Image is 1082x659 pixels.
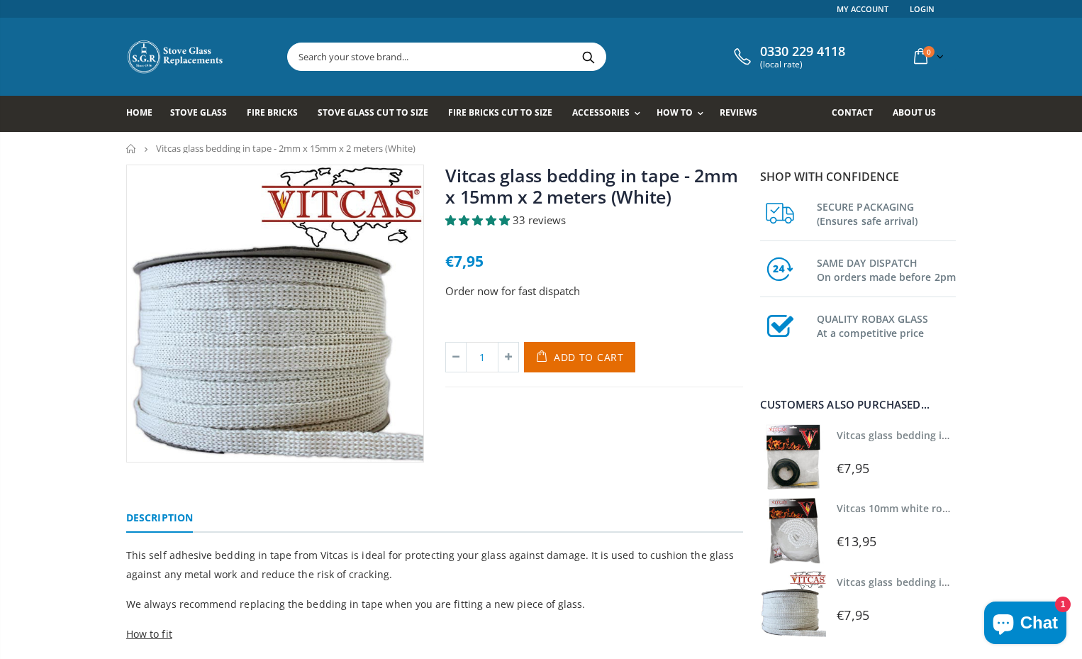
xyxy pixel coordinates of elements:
[760,571,826,637] img: Vitcas stove glass bedding in tape
[572,106,630,118] span: Accessories
[126,504,193,533] a: Description
[445,163,738,209] a: Vitcas glass bedding in tape - 2mm x 15mm x 2 meters (White)
[247,96,308,132] a: Fire Bricks
[448,106,552,118] span: Fire Bricks Cut To Size
[720,96,768,132] a: Reviews
[445,251,484,271] span: €7,95
[817,253,956,284] h3: SAME DAY DISPATCH On orders made before 2pm
[837,607,869,624] span: €7,95
[126,594,743,614] p: We always recommend replacing the bedding in tape when you are fitting a new piece of glass.
[760,60,845,70] span: (local rate)
[156,142,415,155] span: Vitcas glass bedding in tape - 2mm x 15mm x 2 meters (White)
[760,168,956,185] p: Shop with confidence
[572,43,604,70] button: Search
[832,96,883,132] a: Contact
[288,43,764,70] input: Search your stove brand...
[893,106,936,118] span: About us
[572,96,647,132] a: Accessories
[126,96,163,132] a: Home
[893,96,947,132] a: About us
[127,165,423,462] img: Stove-Thermal-Tape-Vitcas_1_800x_crop_center.jpg
[445,213,513,227] span: 4.88 stars
[760,399,956,410] div: Customers also purchased...
[126,144,137,153] a: Home
[760,44,845,60] span: 0330 229 4118
[817,309,956,340] h3: QUALITY ROBAX GLASS At a competitive price
[720,106,757,118] span: Reviews
[126,627,172,641] span: How to fit
[837,533,876,550] span: €13,95
[980,602,1071,648] inbox-online-store-chat: Shopify online store chat
[247,106,298,118] span: Fire Bricks
[657,96,710,132] a: How To
[657,106,693,118] span: How To
[170,106,227,118] span: Stove Glass
[524,342,635,372] button: Add to Cart
[908,43,947,70] a: 0
[760,497,826,563] img: Vitcas white rope, glue and gloves kit 10mm
[126,39,225,74] img: Stove Glass Replacement
[318,106,428,118] span: Stove Glass Cut To Size
[832,106,873,118] span: Contact
[730,44,845,70] a: 0330 229 4118 (local rate)
[837,460,869,477] span: €7,95
[554,350,624,364] span: Add to Cart
[448,96,563,132] a: Fire Bricks Cut To Size
[923,46,935,57] span: 0
[513,213,566,227] span: 33 reviews
[126,106,152,118] span: Home
[817,197,956,228] h3: SECURE PACKAGING (Ensures safe arrival)
[760,424,826,490] img: Vitcas stove glass bedding in tape
[126,546,743,584] p: This self adhesive bedding in tape from Vitcas is ideal for protecting your glass against damage....
[445,283,743,299] p: Order now for fast dispatch
[170,96,238,132] a: Stove Glass
[318,96,438,132] a: Stove Glass Cut To Size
